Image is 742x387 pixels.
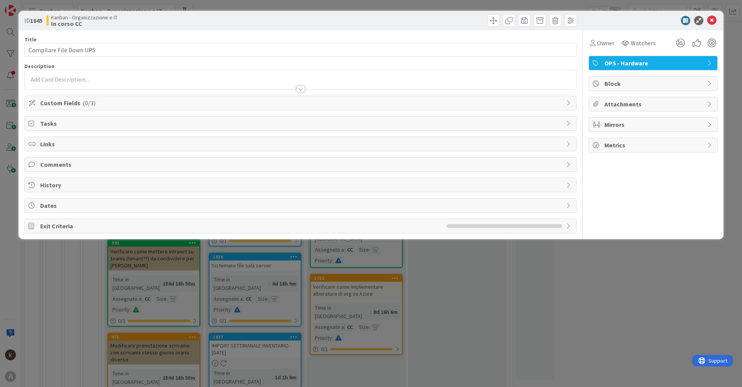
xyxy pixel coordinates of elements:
[604,120,703,129] span: Mirrors
[51,14,117,21] span: Kanban - Organizzazione e IT
[604,58,703,68] span: OPS - Hardware
[631,38,656,48] span: Watchers
[40,119,562,128] span: Tasks
[40,221,442,231] span: Exit Criteria
[40,160,562,169] span: Comments
[83,99,95,107] span: ( 0/3 )
[51,21,117,27] b: In corso CC
[24,36,37,43] label: Title
[24,16,43,25] span: ID
[40,98,562,108] span: Custom Fields
[24,63,54,70] span: Description
[604,140,703,150] span: Metrics
[40,180,562,190] span: History
[24,43,577,57] input: type card name here...
[40,201,562,210] span: Dates
[30,17,43,24] b: 1845
[16,1,35,10] span: Support
[597,38,614,48] span: Owner
[604,99,703,109] span: Attachments
[604,79,703,88] span: Block
[40,139,562,149] span: Links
